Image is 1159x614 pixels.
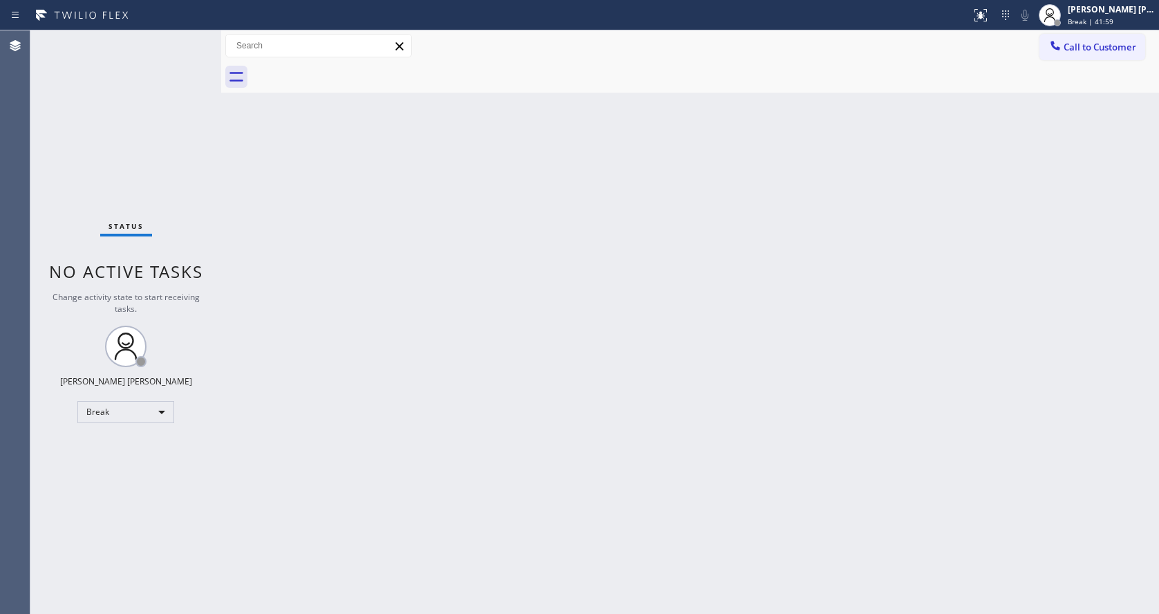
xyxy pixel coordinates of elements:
div: [PERSON_NAME] [PERSON_NAME] [60,375,192,387]
span: Break | 41:59 [1068,17,1113,26]
span: Status [109,221,144,231]
button: Call to Customer [1039,34,1145,60]
span: Call to Customer [1064,41,1136,53]
input: Search [226,35,411,57]
div: [PERSON_NAME] [PERSON_NAME] [1068,3,1155,15]
button: Mute [1015,6,1035,25]
span: No active tasks [49,260,203,283]
div: Break [77,401,174,423]
span: Change activity state to start receiving tasks. [53,291,200,315]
